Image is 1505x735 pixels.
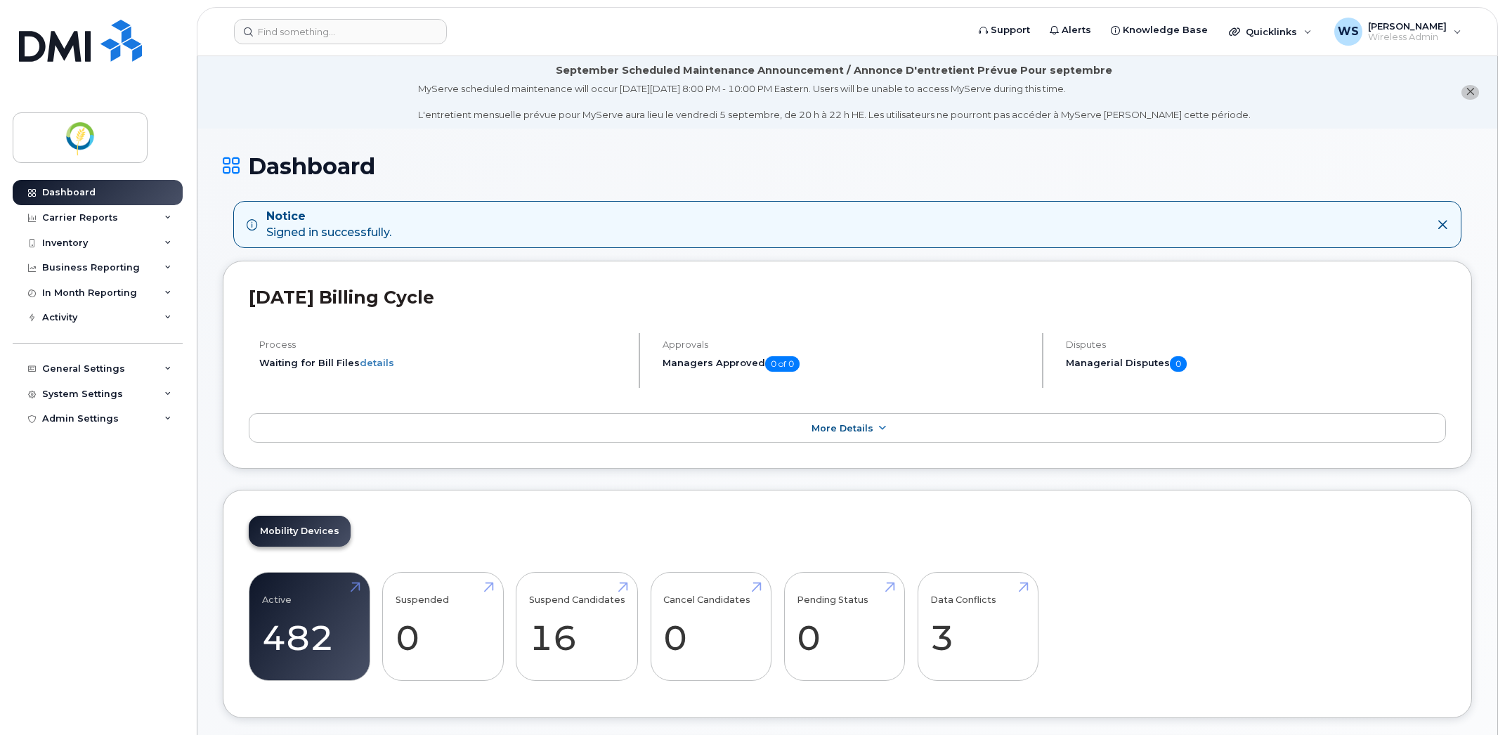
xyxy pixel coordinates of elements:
a: Cancel Candidates 0 [663,580,758,673]
a: Active 482 [262,580,357,673]
div: Signed in successfully. [266,209,391,241]
h1: Dashboard [223,154,1472,178]
h4: Disputes [1066,339,1446,350]
h5: Managerial Disputes [1066,356,1446,372]
h2: [DATE] Billing Cycle [249,287,1446,308]
li: Waiting for Bill Files [259,356,627,370]
div: MyServe scheduled maintenance will occur [DATE][DATE] 8:00 PM - 10:00 PM Eastern. Users will be u... [418,82,1251,122]
a: details [360,357,394,368]
a: Suspend Candidates 16 [529,580,625,673]
a: Suspended 0 [396,580,490,673]
a: Data Conflicts 3 [930,580,1025,673]
a: Pending Status 0 [797,580,892,673]
strong: Notice [266,209,391,225]
a: Mobility Devices [249,516,351,547]
h4: Process [259,339,627,350]
h4: Approvals [663,339,1030,350]
span: 0 of 0 [765,356,800,372]
span: More Details [812,423,873,434]
span: 0 [1170,356,1187,372]
button: close notification [1461,85,1479,100]
div: September Scheduled Maintenance Announcement / Annonce D'entretient Prévue Pour septembre [556,63,1112,78]
h5: Managers Approved [663,356,1030,372]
